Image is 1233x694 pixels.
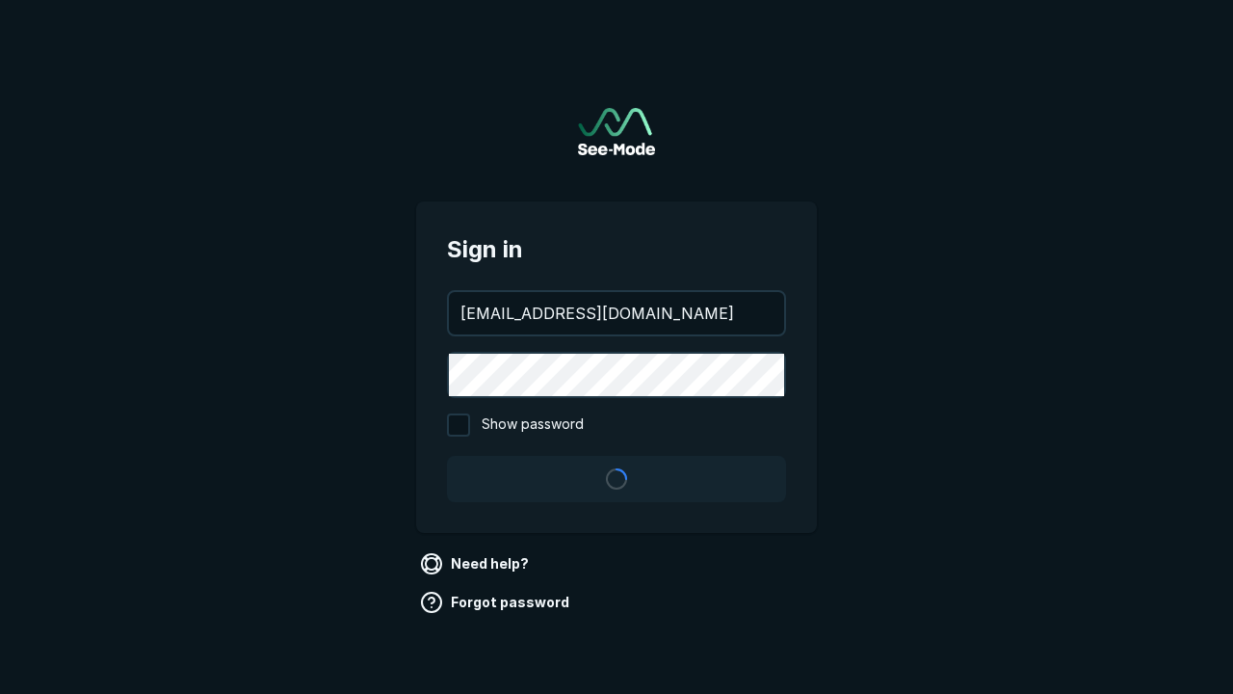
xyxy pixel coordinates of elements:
a: Forgot password [416,587,577,618]
span: Show password [482,414,584,437]
span: Sign in [447,232,786,267]
img: See-Mode Logo [578,108,655,155]
a: Need help? [416,548,537,579]
input: your@email.com [449,292,784,334]
a: Go to sign in [578,108,655,155]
